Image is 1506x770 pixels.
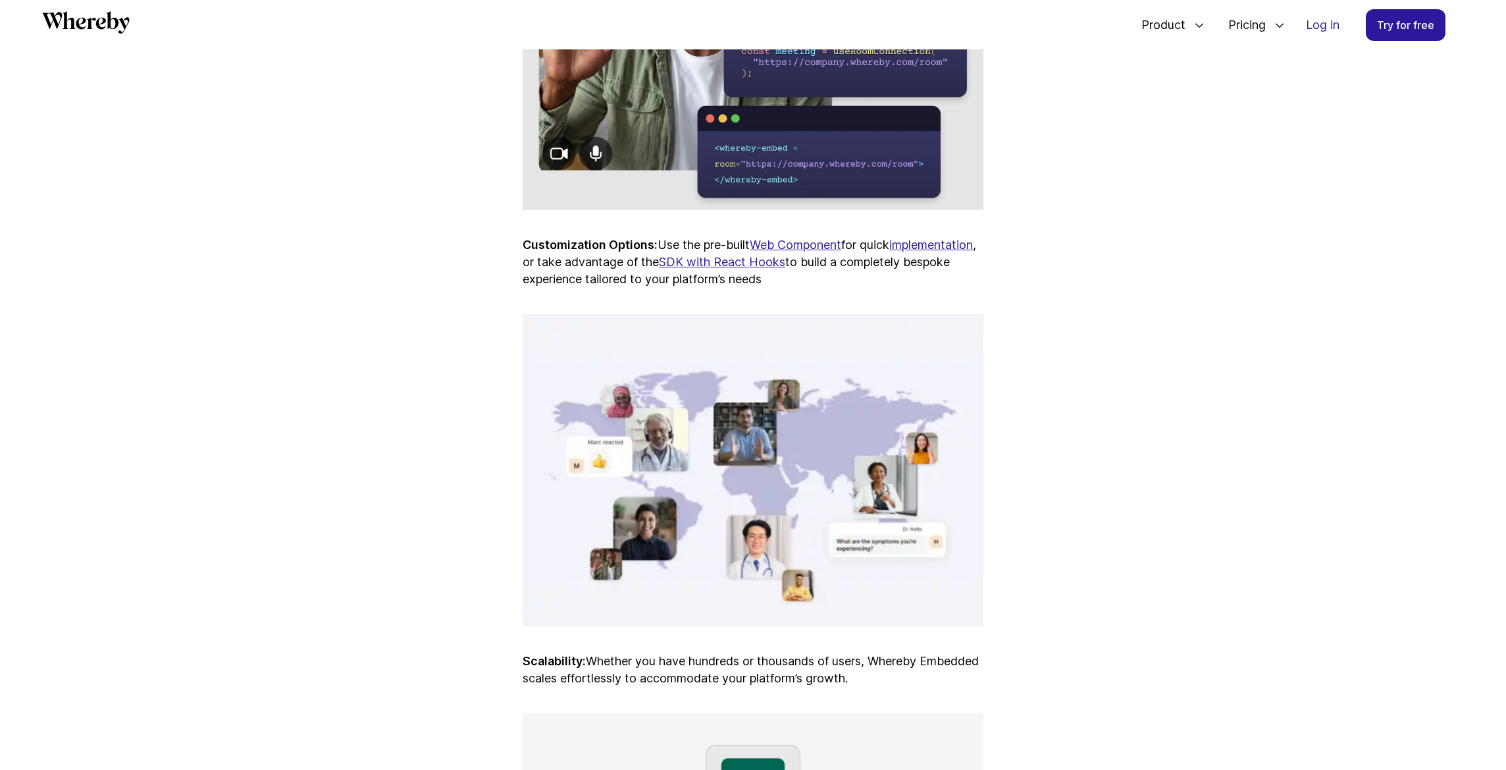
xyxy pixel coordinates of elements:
[1366,9,1445,41] a: Try for free
[659,255,785,269] a: SDK with React Hooks
[523,238,658,252] strong: Customization Options:
[523,236,983,288] p: Use the pre-built for quick , or take advantage of the to build a completely bespoke experience t...
[889,238,973,252] a: implementation
[1128,3,1189,47] span: Product
[523,654,586,668] strong: Scalability:
[1215,3,1269,47] span: Pricing
[523,653,983,687] p: Whether you have hundreds or thousands of users, Whereby Embedded scales effortlessly to accommod...
[42,11,130,38] a: Whereby
[42,11,130,34] svg: Whereby
[1295,10,1350,40] a: Log in
[750,238,841,252] a: Web Component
